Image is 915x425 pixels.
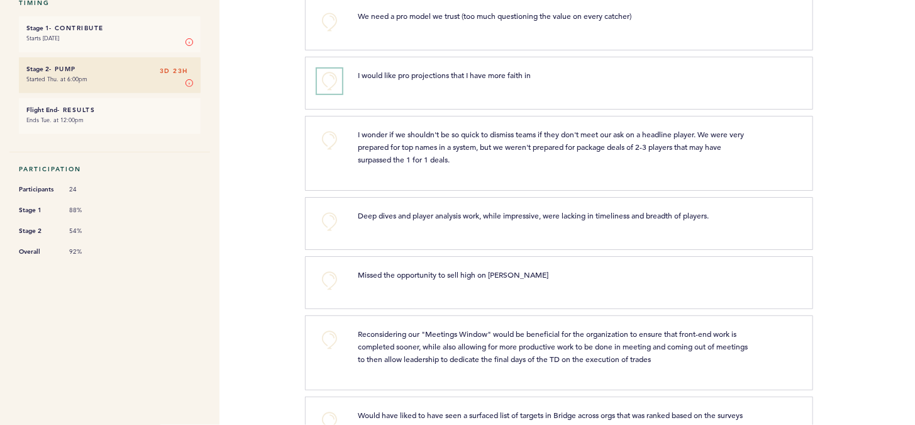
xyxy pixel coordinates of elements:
[160,65,188,77] span: 3D 23H
[358,210,709,220] span: Deep dives and player analysis work, while impressive, were lacking in timeliness and breadth of ...
[69,247,107,256] span: 92%
[26,65,193,73] h6: - Pump
[19,246,57,258] span: Overall
[19,165,201,173] h5: Participation
[69,185,107,194] span: 24
[69,227,107,235] span: 54%
[26,106,57,114] small: Flight End
[26,24,193,32] h6: - Contribute
[19,183,57,196] span: Participants
[26,24,49,32] small: Stage 1
[19,225,57,237] span: Stage 2
[358,269,548,280] span: Missed the opportunity to sell high on [PERSON_NAME]
[26,116,84,124] time: Ends Tue. at 12:00pm
[26,34,59,42] time: Starts [DATE]
[358,329,750,364] span: Reconsidering our "Meetings Window" would be beneficial for the organization to ensure that front...
[19,204,57,217] span: Stage 1
[358,11,631,21] span: We need a pro model we trust (too much questioning the value on every catcher)
[69,206,107,215] span: 88%
[358,70,531,80] span: I would like pro projections that I have more faith in
[26,106,193,114] h6: - Results
[26,75,87,83] time: Started Thu. at 6:00pm
[26,65,49,73] small: Stage 2
[358,129,746,164] span: I wonder if we shouldn't be so quick to dismiss teams if they don't meet our ask on a headline pl...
